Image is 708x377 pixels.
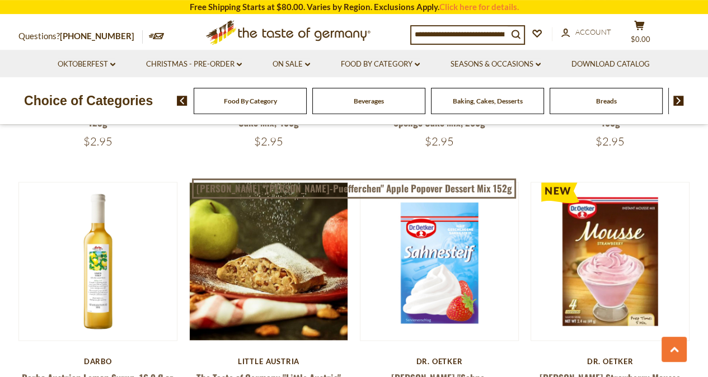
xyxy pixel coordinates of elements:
[531,182,690,341] img: Dr. Oetker Strawberry Mousse Mix, 2.4 oz.
[360,357,519,366] div: Dr. Oetker
[596,134,625,148] span: $2.95
[531,357,690,366] div: Dr. Oetker
[596,97,617,105] a: Breads
[146,58,242,70] a: Christmas - PRE-ORDER
[83,134,112,148] span: $2.95
[60,31,134,41] a: [PHONE_NUMBER]
[224,97,277,105] a: Food By Category
[623,20,657,48] button: $0.00
[439,2,519,12] a: Click here for details.
[58,58,115,70] a: Oktoberfest
[360,182,519,341] img: Dr. Oetker "Sahne-Steif
[425,134,454,148] span: $2.95
[192,178,516,199] a: [PERSON_NAME] "[PERSON_NAME]-Puefferchen" Apple Popover Dessert Mix 152g
[451,58,541,70] a: Seasons & Occasions
[354,97,384,105] a: Beverages
[273,58,310,70] a: On Sale
[453,97,523,105] a: Baking, Cakes, Desserts
[189,357,349,366] div: little austria
[19,182,177,341] img: Darbo Austrian Lemon Syrup, 16.9 fl.oz
[571,58,650,70] a: Download Catalog
[190,182,348,341] img: The Taste of Germany "Little Austria" Apple Strudel with Pecans, pack of 4
[177,96,187,106] img: previous arrow
[254,134,283,148] span: $2.95
[673,96,684,106] img: next arrow
[341,58,420,70] a: Food By Category
[18,357,178,366] div: Darbo
[575,27,611,36] span: Account
[18,29,143,44] p: Questions?
[561,26,611,39] a: Account
[631,35,650,44] span: $0.00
